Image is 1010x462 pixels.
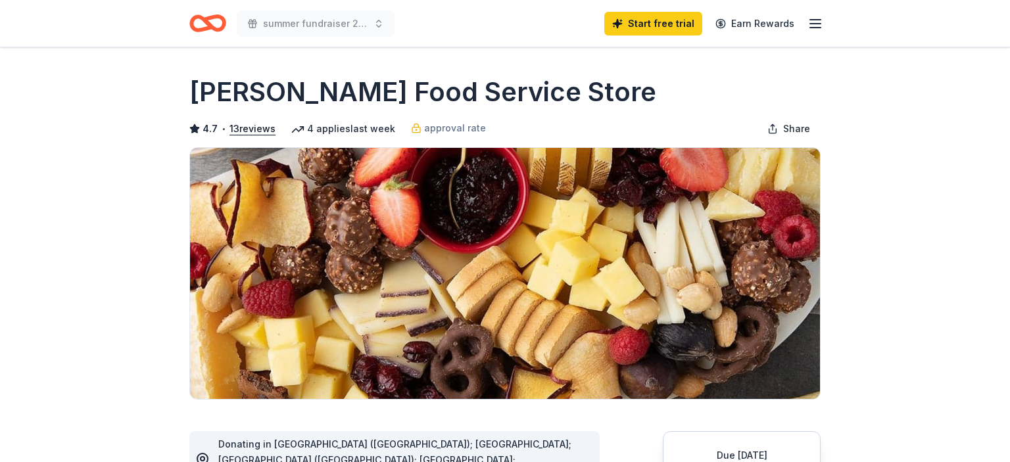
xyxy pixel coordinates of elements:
button: 13reviews [229,121,276,137]
img: Image for Gordon Food Service Store [190,148,820,399]
div: 4 applies last week [291,121,395,137]
span: approval rate [424,120,486,136]
a: approval rate [411,120,486,136]
a: Home [189,8,226,39]
span: 4.7 [203,121,218,137]
a: Start free trial [604,12,702,35]
a: Earn Rewards [708,12,802,35]
span: Share [783,121,810,137]
span: summer fundraiser 2026 [263,16,368,32]
h1: [PERSON_NAME] Food Service Store [189,74,656,110]
button: summer fundraiser 2026 [237,11,395,37]
button: Share [757,116,821,142]
span: • [222,124,226,134]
